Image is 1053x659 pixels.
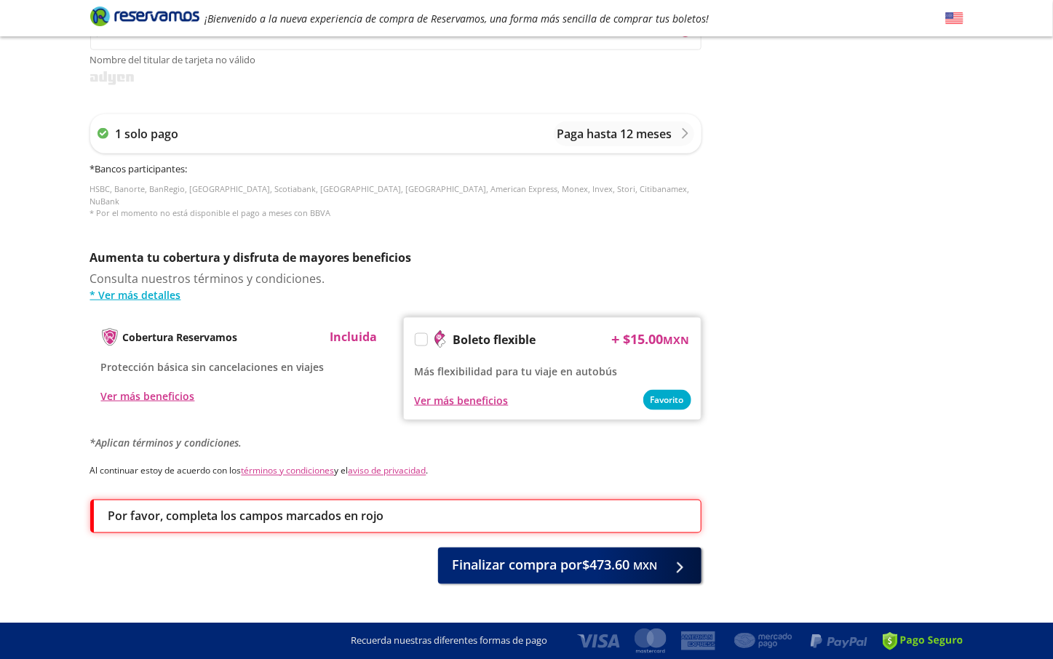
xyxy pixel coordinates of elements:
[101,360,325,374] span: Protección básica sin cancelaciones en viajes
[108,508,384,525] p: Por favor, completa los campos marcados en rojo
[453,556,658,575] span: Finalizar compra por $473.60
[90,71,134,85] img: svg+xml;base64,PD94bWwgdmVyc2lvbj0iMS4wIiBlbmNvZGluZz0iVVRGLTgiPz4KPHN2ZyB3aWR0aD0iMzk2cHgiIGhlaW...
[123,329,238,345] p: Cobertura Reservamos
[101,388,195,404] button: Ver más beneficios
[205,12,710,25] em: ¡Bienvenido a la nueva experiencia de compra de Reservamos, una forma más sencilla de comprar tus...
[453,331,536,348] p: Boleto flexible
[415,393,509,408] button: Ver más beneficios
[116,125,179,143] p: 1 solo pago
[90,53,702,68] span: Nombre del titular de tarjeta no válido
[634,559,658,573] small: MXN
[351,634,548,648] p: Recuerda nuestras diferentes formas de pago
[90,183,702,220] p: HSBC, Banorte, BanRegio, [GEOGRAPHIC_DATA], Scotiabank, [GEOGRAPHIC_DATA], [GEOGRAPHIC_DATA], Ame...
[90,5,199,31] a: Brand Logo
[624,329,690,349] span: $ 15.00
[557,125,672,143] p: Paga hasta 12 meses
[242,465,335,477] a: términos y condiciones
[90,465,702,478] p: Al continuar estoy de acuerdo con los y el .
[90,270,702,303] div: Consulta nuestros términos y condiciones.
[90,249,702,266] p: Aumenta tu cobertura y disfruta de mayores beneficios
[438,548,702,584] button: Finalizar compra por$473.60 MXN
[90,207,331,218] span: * Por el momento no está disponible el pago a meses con BBVA
[90,287,702,303] a: * Ver más detalles
[90,5,199,27] i: Brand Logo
[612,329,620,351] p: +
[349,465,426,477] a: aviso de privacidad
[90,162,702,177] h6: * Bancos participantes :
[664,333,690,347] small: MXN
[90,435,702,450] p: *Aplican términos y condiciones.
[415,364,618,378] span: Más flexibilidad para tu viaje en autobús
[945,9,963,28] button: English
[330,328,378,346] p: Incluida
